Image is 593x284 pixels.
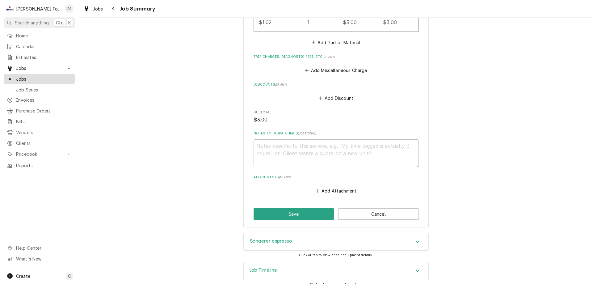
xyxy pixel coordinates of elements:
[16,108,72,114] span: Purchase Orders
[16,256,71,262] span: What's New
[254,131,419,136] label: Notes to Dispatcher(s)
[244,233,428,251] div: Accordion Header
[56,19,64,26] span: Ctrl
[318,94,354,103] button: Add Discount
[6,4,14,13] div: M
[254,110,419,115] span: Subtotal
[16,43,72,50] span: Calendar
[299,132,317,135] span: ( optional )
[254,208,419,220] div: Button Group
[16,76,72,82] span: Jobs
[4,85,75,95] a: Job Series
[254,82,419,87] label: Discounts
[4,243,75,253] a: Go to Help Center
[244,262,428,280] div: Accordion Header
[81,4,106,14] a: Jobs
[279,176,291,179] span: ( if any )
[254,175,419,180] label: Attachments
[254,116,419,124] span: Subtotal
[254,208,334,220] button: Save
[4,127,75,138] a: Vendors
[254,54,419,59] label: Trip Charges, Diagnostic Fees, etc.
[68,273,71,279] span: C
[4,149,75,159] a: Go to Pricebook
[4,117,75,127] a: Bills
[4,52,75,62] a: Estimates
[343,19,357,26] div: $3.00
[254,54,419,75] div: Trip Charges, Diagnostic Fees, etc.
[16,32,72,39] span: Home
[16,162,72,169] span: Reports
[16,151,63,157] span: Pricebook
[383,19,397,26] div: $3.00
[4,160,75,171] a: Reports
[65,4,74,13] div: Derek Testa (81)'s Avatar
[243,233,429,251] div: Schaerer espresso
[4,138,75,148] a: Clients
[16,54,72,61] span: Estimates
[4,41,75,52] a: Calendar
[254,131,419,167] div: Notes to Dispatcher(s)
[16,6,61,12] div: [PERSON_NAME] Food Equipment Service
[4,74,75,84] a: Jobs
[244,233,428,251] button: Accordion Details Expand Trigger
[243,262,429,280] div: Job Timeline
[16,97,72,103] span: Invoices
[314,187,358,195] button: Add Attachment
[16,118,72,125] span: Bills
[275,83,287,86] span: ( if any )
[254,175,419,195] div: Attachments
[4,31,75,41] a: Home
[4,254,75,264] a: Go to What's New
[4,95,75,105] a: Invoices
[304,66,368,75] button: Add Miscellaneous Charge
[254,117,268,123] span: $3.00
[338,208,419,220] button: Cancel
[16,245,71,251] span: Help Center
[93,6,103,12] span: Jobs
[254,82,419,103] div: Discounts
[108,4,118,14] button: Navigate back
[65,4,74,13] div: D(
[310,38,361,47] button: Add Part or Material
[68,19,71,26] span: K
[307,19,309,26] div: 1
[250,238,292,244] h3: Schaerer espresso
[16,140,72,146] span: Clients
[16,273,30,279] span: Create
[118,5,155,13] span: Job Summary
[16,65,63,71] span: Jobs
[4,106,75,116] a: Purchase Orders
[16,129,72,136] span: Vendors
[16,87,72,93] span: Job Series
[15,19,49,26] span: Search anything
[259,19,272,26] div: $1.02
[299,253,373,257] span: Click or tap to view or edit equipment details.
[4,63,75,73] a: Go to Jobs
[244,262,428,280] button: Accordion Details Expand Trigger
[4,17,75,28] button: Search anythingCtrlK
[254,110,419,123] div: Subtotal
[254,208,419,220] div: Button Group Row
[6,4,14,13] div: Marshall Food Equipment Service's Avatar
[323,55,335,58] span: ( if any )
[250,267,277,273] h3: Job Timeline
